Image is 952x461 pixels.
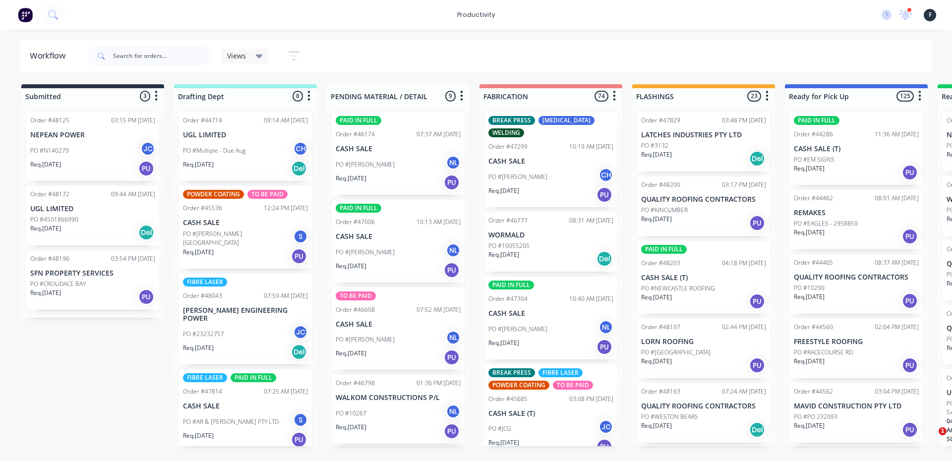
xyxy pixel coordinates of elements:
[336,262,366,271] p: Req. [DATE]
[794,219,858,228] p: PO #EAGLES - 2958850
[30,116,69,125] div: Order #48125
[794,348,853,357] p: PO #RACECOURSE RD
[231,373,276,382] div: PAID IN FULL
[452,7,500,22] div: productivity
[336,204,381,213] div: PAID IN FULL
[790,319,923,378] div: Order #4456002:04 PM [DATE]FREESTYLE ROOFINGPO #RACECOURSE RDReq.[DATE]PU
[179,369,312,452] div: FIBRE LASERPAID IN FULLOrder #4781407:25 AM [DATE]CASH SALEPO #AR & [PERSON_NAME] PTY LTDSReq.[DA...
[264,291,308,300] div: 07:59 AM [DATE]
[875,258,919,267] div: 08:37 AM [DATE]
[30,50,70,62] div: Workflow
[488,438,519,447] p: Req. [DATE]
[794,292,825,301] p: Req. [DATE]
[488,142,528,151] div: Order #47299
[790,190,923,249] div: Order #4446208:01 AM [DATE]REMAKESPO #EAGLES - 2958850Req.[DATE]PU
[641,116,680,125] div: Order #47829
[902,229,918,244] div: PU
[30,190,69,199] div: Order #48172
[749,151,765,167] div: Del
[641,348,711,357] p: PO #[GEOGRAPHIC_DATA]
[641,293,672,302] p: Req. [DATE]
[227,51,246,61] span: Views
[26,250,159,310] div: Order #4819603:54 PM [DATE]SFN PROPERTY SERVICESPO #CROUDACE BAYReq.[DATE]PU
[336,409,366,418] p: PO #10267
[291,248,307,264] div: PU
[183,204,222,213] div: Order #45536
[293,229,308,244] div: S
[30,146,69,155] p: PO #N140279
[596,339,612,355] div: PU
[722,323,766,332] div: 02:44 PM [DATE]
[488,424,511,433] p: PO #JCG
[332,112,465,195] div: PAID IN FULLOrder #4617407:37 AM [DATE]CASH SALEPO #[PERSON_NAME]NLReq.[DATE]PU
[446,330,461,345] div: NL
[641,180,680,189] div: Order #48200
[569,216,613,225] div: 08:31 AM [DATE]
[179,274,312,365] div: FIBRE LASEROrder #4804307:59 AM [DATE][PERSON_NAME] ENGINEERING POWERPO #23232757JCReq.[DATE]Del
[336,232,461,241] p: CASH SALE
[641,141,668,150] p: PO #3132
[444,262,460,278] div: PU
[902,165,918,180] div: PU
[140,141,155,156] div: JC
[183,373,227,382] div: FIBRE LASER
[293,412,308,427] div: S
[264,204,308,213] div: 12:24 PM [DATE]
[918,427,942,451] iframe: Intercom live chat
[569,395,613,403] div: 03:08 PM [DATE]
[336,291,376,300] div: TO BE PAID
[569,294,613,303] div: 10:40 AM [DATE]
[596,439,612,455] div: PU
[446,155,461,170] div: NL
[641,259,680,268] div: Order #48203
[30,131,155,139] p: NEPEAN POWER
[183,387,222,396] div: Order #47814
[722,116,766,125] div: 03:48 PM [DATE]
[336,218,375,227] div: Order #47006
[538,368,583,377] div: FIBRE LASER
[637,319,770,378] div: Order #4819702:44 PM [DATE]LORN ROOFINGPO #[GEOGRAPHIC_DATA]Req.[DATE]PU
[488,216,528,225] div: Order #46777
[291,432,307,448] div: PU
[875,387,919,396] div: 03:04 PM [DATE]
[138,225,154,240] div: Del
[336,423,366,432] p: Req. [DATE]
[18,7,33,22] img: Factory
[794,164,825,173] p: Req. [DATE]
[538,116,595,125] div: [MEDICAL_DATA]
[794,284,825,292] p: PO #10290
[641,206,688,215] p: PO #KINCUMBER
[446,243,461,258] div: NL
[722,180,766,189] div: 03:17 PM [DATE]
[183,344,214,352] p: Req. [DATE]
[179,112,312,181] div: Order #4471409:14 AM [DATE]UGL LIMITEDPO #Multiple - Due AugCHReq.[DATE]Del
[749,215,765,231] div: PU
[293,141,308,156] div: CH
[488,281,534,289] div: PAID IN FULL
[902,293,918,309] div: PU
[416,218,461,227] div: 10:13 AM [DATE]
[264,387,308,396] div: 07:25 AM [DATE]
[641,323,680,332] div: Order #48197
[444,349,460,365] div: PU
[336,335,395,344] p: PO #[PERSON_NAME]
[790,383,923,443] div: Order #4456203:04 PM [DATE]MAVID CONSTRUCTION PTY LTDPO #PO 232093Req.[DATE]PU
[641,284,715,293] p: PO #NEWCASTLE ROOFING
[902,422,918,438] div: PU
[336,394,461,402] p: WALKOM CONSTRUCTIONS P/L
[794,258,833,267] div: Order #44465
[138,289,154,305] div: PU
[794,387,833,396] div: Order #44562
[30,215,78,224] p: PO #4501866990
[183,248,214,257] p: Req. [DATE]
[596,251,612,267] div: Del
[336,145,461,153] p: CASH SALE
[484,364,617,460] div: BREAK PRESSFIBRE LASERPOWDER COATINGTO BE PAIDOrder #4568503:08 PM [DATE]CASH SALE (T)PO #JCGJCRe...
[111,116,155,125] div: 03:15 PM [DATE]
[488,173,547,181] p: PO #[PERSON_NAME]
[488,250,519,259] p: Req. [DATE]
[637,176,770,236] div: Order #4820003:17 PM [DATE]QUALITY ROOFING CONTRACTORSPO #KINCUMBERReq.[DATE]PU
[488,128,524,137] div: WELDING
[416,379,461,388] div: 01:36 PM [DATE]
[875,130,919,139] div: 11:36 AM [DATE]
